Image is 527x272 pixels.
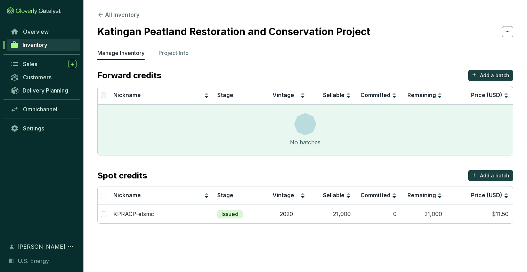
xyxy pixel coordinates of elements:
h2: Katingan Peatland Restoration and Conservation Project [97,24,370,39]
td: 2020 [264,205,309,223]
span: Remaining [407,91,436,98]
p: Add a batch [480,72,509,79]
span: Sellable [323,91,344,98]
p: Spot credits [97,170,147,181]
span: Overview [23,28,49,35]
span: Sales [23,61,37,67]
a: Inventory [7,39,80,51]
button: +Add a batch [468,70,513,81]
td: 21,000 [309,205,355,223]
a: Delivery Planning [7,85,80,96]
span: Vintage [273,91,294,98]
span: Remaining [407,192,436,199]
a: Customers [7,71,80,83]
button: All Inventory [97,10,139,19]
span: Price (USD) [471,192,502,199]
a: Settings [7,122,80,134]
span: [PERSON_NAME] [17,242,65,251]
th: Stage [213,186,264,205]
span: Price (USD) [471,91,502,98]
p: Forward credits [97,70,161,81]
button: +Add a batch [468,170,513,181]
th: Stage [213,86,264,105]
span: U.S. Energy [18,257,49,265]
p: + [472,170,476,180]
p: Project Info [159,49,189,57]
span: Committed [360,91,390,98]
td: 21,000 [401,205,446,223]
span: Stage [217,91,233,98]
span: Delivery Planning [23,87,68,94]
p: KPRACP-etsmc [113,210,154,218]
a: Sales [7,58,80,70]
a: Omnichannel [7,103,80,115]
p: + [472,70,476,80]
a: Overview [7,26,80,38]
span: Committed [360,192,390,199]
p: Manage Inventory [97,49,145,57]
span: Stage [217,192,233,199]
p: Add a batch [480,172,509,179]
span: Inventory [23,41,47,48]
td: $11.50 [446,205,513,223]
div: No batches [290,138,321,146]
span: Nickname [113,91,141,98]
p: Issued [221,210,238,218]
span: Omnichannel [23,106,57,113]
span: Customers [23,74,51,81]
span: Nickname [113,192,141,199]
span: Vintage [273,192,294,199]
td: 0 [355,205,400,223]
span: Settings [23,125,44,132]
span: Sellable [323,192,344,199]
